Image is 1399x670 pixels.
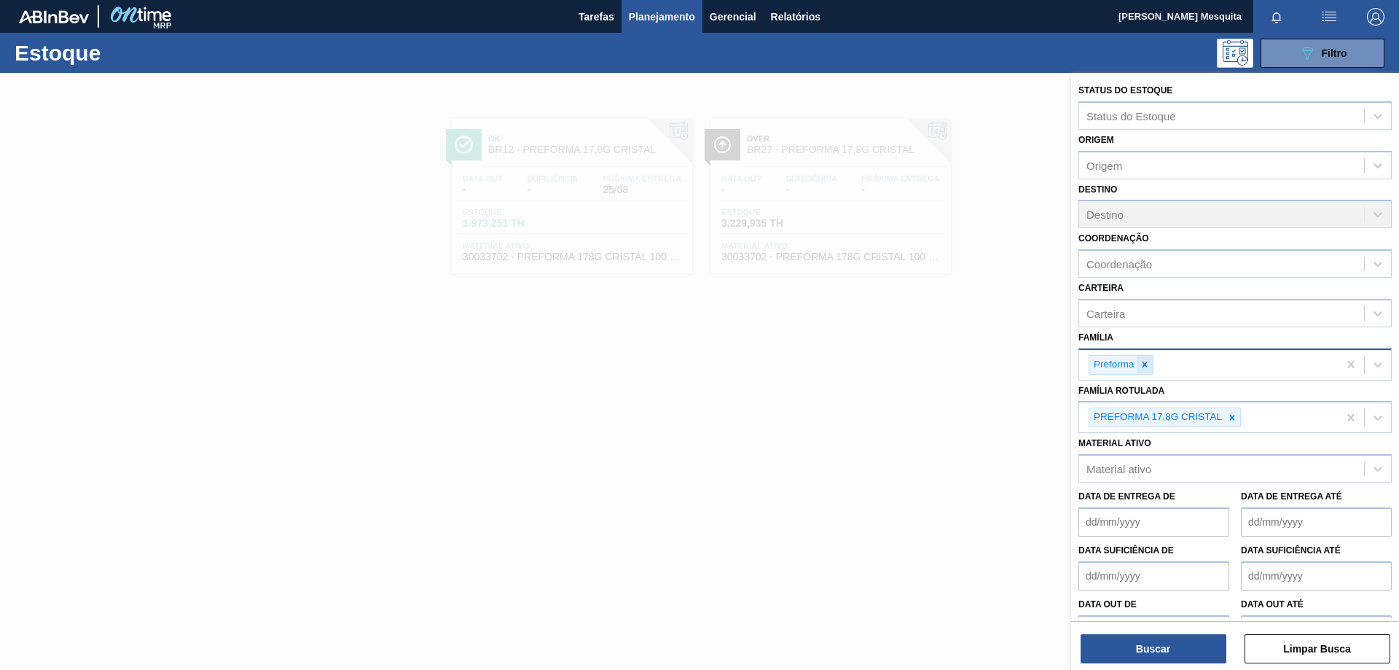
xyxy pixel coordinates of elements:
label: Família Rotulada [1078,386,1164,396]
span: Tarefas [579,8,614,26]
div: Coordenação [1086,258,1152,270]
input: dd/mm/yyyy [1241,507,1392,537]
div: Status do Estoque [1086,109,1176,122]
label: Data out de [1078,599,1137,609]
div: Carteira [1086,307,1125,319]
label: Carteira [1078,283,1124,293]
label: Coordenação [1078,233,1149,244]
label: Data out até [1241,599,1304,609]
input: dd/mm/yyyy [1078,507,1229,537]
img: TNhmsLtSVTkK8tSr43FrP2fwEKptu5GPRR3wAAAABJRU5ErkJggg== [19,10,89,23]
label: Origem [1078,135,1114,145]
label: Data de Entrega até [1241,491,1342,502]
span: Gerencial [710,8,756,26]
button: Filtro [1261,39,1384,68]
label: Data suficiência até [1241,545,1341,556]
label: Data suficiência de [1078,545,1174,556]
span: Planejamento [629,8,695,26]
img: userActions [1320,8,1338,26]
label: Status do Estoque [1078,85,1172,96]
h1: Estoque [15,44,232,61]
div: Pogramando: nenhum usuário selecionado [1217,39,1253,68]
span: Filtro [1322,47,1347,59]
label: Família [1078,332,1113,343]
label: Destino [1078,184,1117,195]
span: Relatórios [771,8,820,26]
label: Data de Entrega de [1078,491,1175,502]
div: Origem [1086,159,1122,171]
input: dd/mm/yyyy [1078,615,1229,644]
button: Notificações [1253,7,1300,27]
div: Preforma [1089,356,1137,374]
img: Logout [1367,8,1384,26]
label: Material ativo [1078,438,1151,448]
input: dd/mm/yyyy [1241,615,1392,644]
div: Material ativo [1086,463,1151,475]
input: dd/mm/yyyy [1241,561,1392,591]
input: dd/mm/yyyy [1078,561,1229,591]
div: PREFORMA 17,8G CRISTAL [1089,408,1224,426]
